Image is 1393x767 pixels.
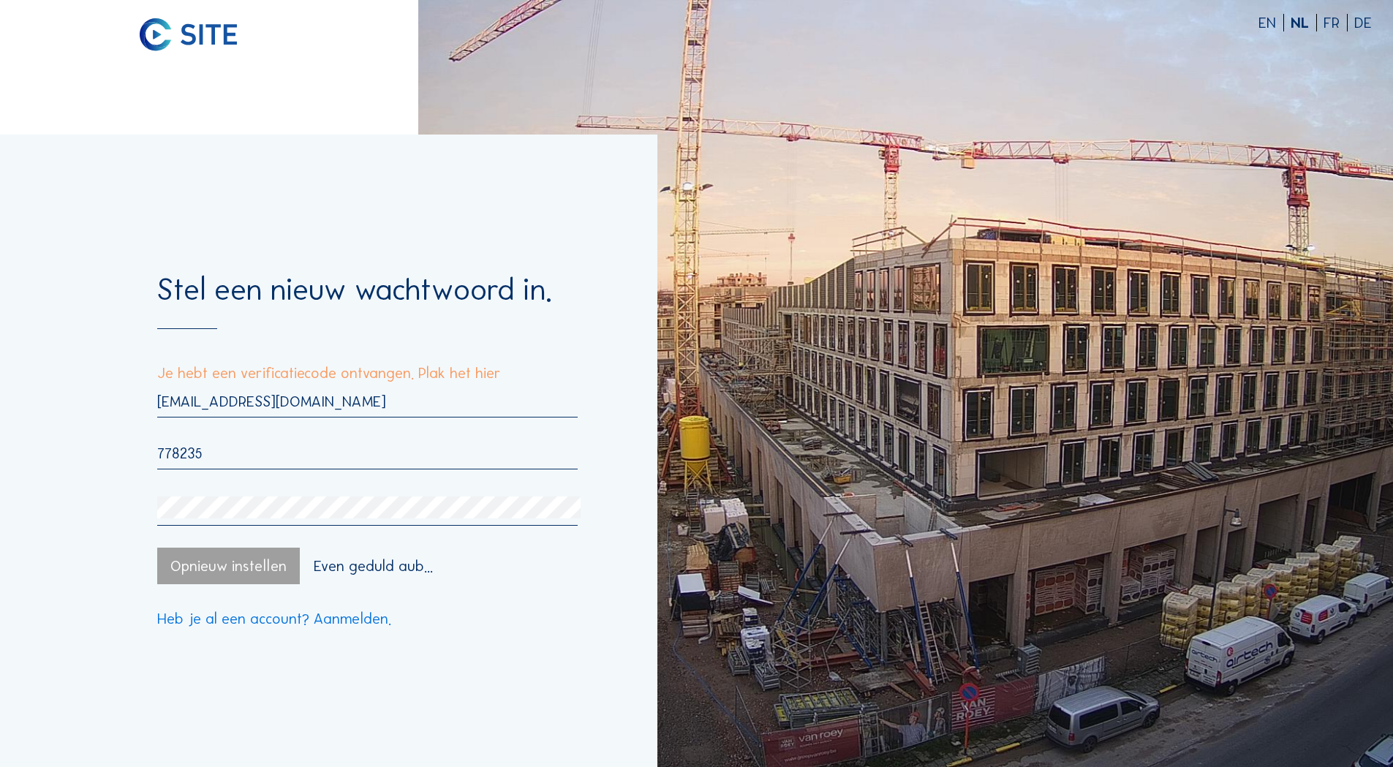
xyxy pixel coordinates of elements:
div: FR [1324,15,1348,30]
div: DE [1354,15,1372,30]
p: Je hebt een verificatiecode ontvangen. Plak het hier [157,366,577,380]
img: C-SITE logo [140,18,237,51]
a: Heb je al een account? Aanmelden. [157,611,391,626]
input: E-mail [157,393,577,410]
div: Opnieuw instellen [157,548,299,583]
div: Even geduld aub... [314,559,433,573]
div: Stel een nieuw wachtwoord in. [157,275,577,329]
input: Code [157,445,577,462]
div: NL [1291,15,1317,30]
div: EN [1258,15,1284,30]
